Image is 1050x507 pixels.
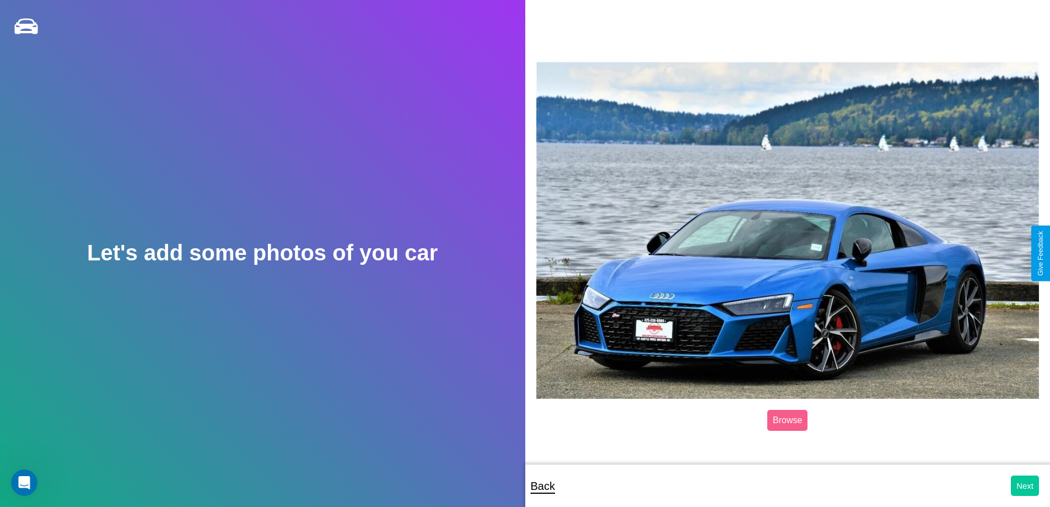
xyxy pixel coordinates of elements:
img: posted [536,62,1040,399]
h2: Let's add some photos of you car [87,241,438,265]
div: Give Feedback [1037,231,1044,276]
iframe: Intercom live chat [11,469,37,496]
label: Browse [767,410,807,431]
p: Back [531,476,555,496]
button: Next [1011,476,1039,496]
